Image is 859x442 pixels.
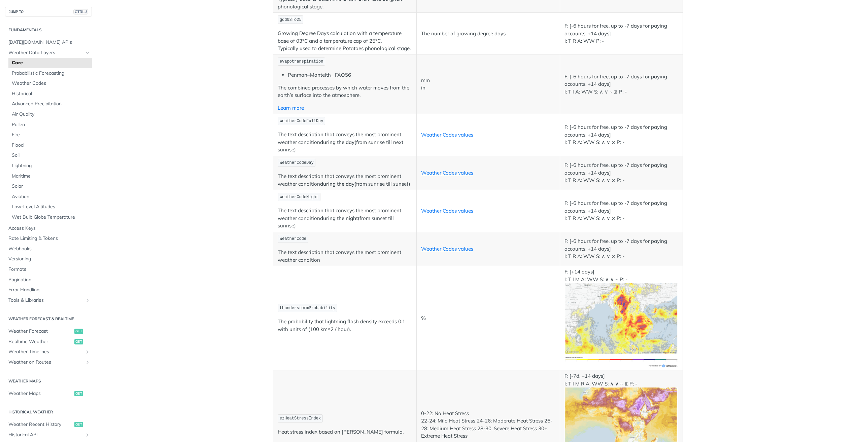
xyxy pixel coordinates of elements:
[12,80,90,87] span: Weather Codes
[288,71,412,79] li: Penman–Monteith_ FAO56
[320,181,354,187] strong: during the day
[8,235,90,242] span: Rate Limiting & Tokens
[278,105,304,111] a: Learn more
[5,347,92,357] a: Weather TimelinesShow subpages for Weather Timelines
[12,142,90,149] span: Flood
[8,212,92,222] a: Wet Bulb Globe Temperature
[8,130,92,140] a: Fire
[12,60,90,66] span: Core
[564,322,678,328] span: Expand image
[278,249,412,264] p: The text description that conveys the most prominent weather condition
[8,225,90,232] span: Access Keys
[5,275,92,285] a: Pagination
[280,59,323,64] span: evapotranspiration
[564,268,678,368] p: F: [+14 days] I: T I M A: WW S: ∧ ∨ ~ P: -
[5,357,92,367] a: Weather on RoutesShow subpages for Weather on Routes
[278,207,412,230] p: The text description that conveys the most prominent weather condition (from sunset till sunrise)
[85,349,90,355] button: Show subpages for Weather Timelines
[8,287,90,293] span: Error Handling
[8,192,92,202] a: Aviation
[85,360,90,365] button: Show subpages for Weather on Routes
[5,37,92,47] a: [DATE][DOMAIN_NAME] APIs
[280,416,321,421] span: ezHeatStressIndex
[280,119,323,123] span: weatherCodeFullDay
[8,171,92,181] a: Maritime
[12,204,90,210] span: Low-Level Altitudes
[8,338,73,345] span: Realtime Weather
[5,409,92,415] h2: Historical Weather
[564,429,678,435] span: Expand image
[8,99,92,109] a: Advanced Precipitation
[564,123,678,146] p: F: [-6 hours for free, up to -7 days for paying accounts, +14 days] I: T R A: WW S: ∧ ∨ ⧖ P: -
[12,152,90,159] span: Soil
[74,391,83,396] span: get
[278,428,412,436] p: Heat stress index based on [PERSON_NAME] formula.
[278,318,412,333] p: The probability that lightning flash density exceeds 0.1 with units of (100 km^2 / hour).
[74,329,83,334] span: get
[12,132,90,138] span: Fire
[5,244,92,254] a: Webhooks
[5,233,92,244] a: Rate Limiting & Tokens
[8,359,83,366] span: Weather on Routes
[8,277,90,283] span: Pagination
[280,306,336,310] span: thunderstormProbability
[5,419,92,430] a: Weather Recent Historyget
[85,50,90,56] button: Hide subpages for Weather Data Layers
[8,246,90,252] span: Webhooks
[8,266,90,273] span: Formats
[564,199,678,222] p: F: [-6 hours for free, up to -7 days for paying accounts, +14 days] I: T R A: WW S: ∧ ∨ ⧖ P: -
[8,161,92,171] a: Lightning
[12,101,90,107] span: Advanced Precipitation
[8,328,73,335] span: Weather Forecast
[85,432,90,438] button: Show subpages for Historical API
[280,160,314,165] span: weatherCodeDay
[320,215,358,221] strong: during the night
[280,236,306,241] span: weatherCode
[12,173,90,180] span: Maritime
[278,131,412,154] p: The text description that conveys the most prominent weather condition (from sunrise till next su...
[8,120,92,130] a: Pollen
[421,77,555,92] p: mm in
[280,17,302,22] span: gdd03To25
[5,378,92,384] h2: Weather Maps
[8,49,83,56] span: Weather Data Layers
[8,297,83,304] span: Tools & Libraries
[8,348,83,355] span: Weather Timelines
[8,181,92,191] a: Solar
[5,295,92,305] a: Tools & LibrariesShow subpages for Tools & Libraries
[73,9,88,14] span: CTRL-/
[8,78,92,88] a: Weather Codes
[5,326,92,336] a: Weather Forecastget
[8,150,92,160] a: Soil
[421,315,555,322] p: %
[278,173,412,188] p: The text description that conveys the most prominent weather condition (from sunrise till sunset)
[12,90,90,97] span: Historical
[564,73,678,96] p: F: [-6 hours for free, up to -7 days for paying accounts, +14 days] I: T I A: WW S: ∧ ∨ ~ ⧖ P: -
[8,432,83,438] span: Historical API
[12,162,90,169] span: Lightning
[5,337,92,347] a: Realtime Weatherget
[421,30,555,38] p: The number of growing degree days
[8,109,92,119] a: Air Quality
[12,183,90,190] span: Solar
[421,208,473,214] a: Weather Codes values
[5,254,92,264] a: Versioning
[74,339,83,344] span: get
[8,140,92,150] a: Flood
[421,170,473,176] a: Weather Codes values
[5,223,92,233] a: Access Keys
[8,421,73,428] span: Weather Recent History
[564,237,678,260] p: F: [-6 hours for free, up to -7 days for paying accounts, +14 days] I: T R A: WW S: ∧ ∨ ⧖ P: -
[421,132,473,138] a: Weather Codes values
[12,193,90,200] span: Aviation
[12,70,90,77] span: Probabilistic Forecasting
[5,27,92,33] h2: Fundamentals
[5,7,92,17] button: JUMP TOCTRL-/
[278,84,412,99] p: The combined processes by which water moves from the earth’s surface into the atmosphere.
[564,161,678,184] p: F: [-6 hours for free, up to -7 days for paying accounts, +14 days] I: T R A: WW S: ∧ ∨ ⧖ P: -
[320,139,354,145] strong: during the day
[8,256,90,262] span: Versioning
[5,316,92,322] h2: Weather Forecast & realtime
[5,48,92,58] a: Weather Data LayersHide subpages for Weather Data Layers
[5,285,92,295] a: Error Handling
